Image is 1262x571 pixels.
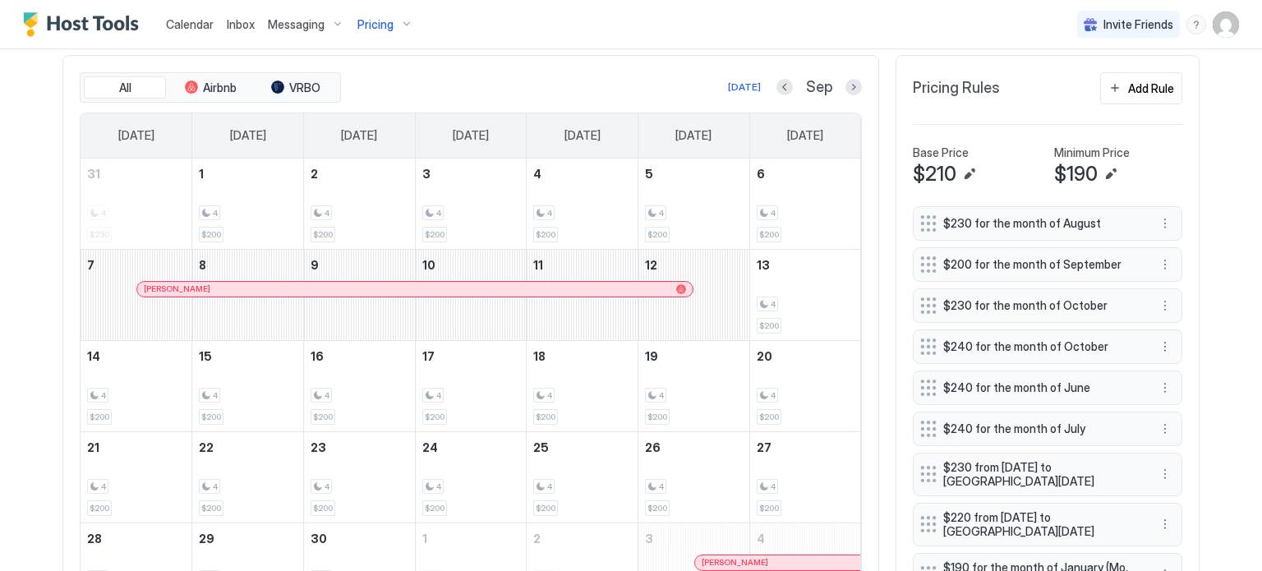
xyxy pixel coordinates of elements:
a: September 19, 2025 [638,341,749,371]
span: [DATE] [564,128,601,143]
span: 2 [311,167,318,181]
button: [DATE] [725,77,763,97]
a: Monday [214,113,283,158]
button: More options [1155,214,1175,233]
a: September 1, 2025 [192,159,303,189]
span: 4 [771,208,776,219]
td: September 24, 2025 [415,431,527,523]
button: Add Rule [1100,72,1182,104]
a: September 4, 2025 [527,159,638,189]
span: 2 [533,532,541,546]
div: menu [1155,464,1175,484]
td: September 6, 2025 [749,159,861,250]
span: 12 [645,258,657,272]
div: menu [1155,296,1175,315]
span: 4 [547,481,552,492]
a: September 3, 2025 [416,159,527,189]
span: [DATE] [118,128,154,143]
span: [DATE] [230,128,266,143]
span: [DATE] [675,128,712,143]
td: August 31, 2025 [81,159,192,250]
span: Base Price [913,145,969,160]
div: menu [1186,15,1206,35]
span: 7 [87,258,94,272]
span: $200 [536,412,555,422]
button: More options [1155,378,1175,398]
span: $190 [1054,162,1098,186]
span: 23 [311,440,326,454]
span: 4 [771,481,776,492]
button: More options [1155,296,1175,315]
a: September 9, 2025 [304,250,415,280]
span: $200 [759,503,779,513]
span: 4 [325,208,329,219]
div: menu [1155,337,1175,357]
iframe: Intercom live chat [16,515,56,555]
a: September 6, 2025 [750,159,861,189]
span: $200 [313,503,333,513]
span: 21 [87,440,99,454]
a: September 14, 2025 [81,341,191,371]
td: September 8, 2025 [192,249,304,340]
a: September 20, 2025 [750,341,861,371]
a: Thursday [548,113,617,158]
span: $230 for the month of October [943,298,1139,313]
span: 4 [213,481,218,492]
span: 17 [422,349,435,363]
span: [DATE] [453,128,489,143]
span: $240 for the month of June [943,380,1139,395]
td: September 9, 2025 [303,249,415,340]
span: $230 from [DATE] to [GEOGRAPHIC_DATA][DATE] [943,460,1139,489]
span: 14 [87,349,100,363]
a: September 5, 2025 [638,159,749,189]
span: Invite Friends [1103,17,1173,32]
span: 4 [213,390,218,401]
div: Host Tools Logo [23,12,146,37]
span: 4 [325,481,329,492]
a: September 29, 2025 [192,523,303,554]
span: Calendar [166,17,214,31]
td: September 4, 2025 [527,159,638,250]
span: 4 [659,390,664,401]
a: September 11, 2025 [527,250,638,280]
span: $200 [536,229,555,240]
span: 4 [771,390,776,401]
span: Airbnb [203,81,237,95]
td: September 5, 2025 [638,159,750,250]
a: September 23, 2025 [304,432,415,463]
span: [PERSON_NAME] [144,283,210,294]
span: 4 [436,481,441,492]
span: 25 [533,440,549,454]
span: $200 [90,412,109,422]
span: 10 [422,258,435,272]
span: 3 [645,532,653,546]
td: September 1, 2025 [192,159,304,250]
span: $200 [90,503,109,513]
span: VRBO [289,81,320,95]
td: September 27, 2025 [749,431,861,523]
span: $200 for the month of September [943,257,1139,272]
a: September 7, 2025 [81,250,191,280]
span: $200 [201,229,221,240]
a: September 18, 2025 [527,341,638,371]
td: September 23, 2025 [303,431,415,523]
span: $200 [647,503,667,513]
button: All [84,76,166,99]
td: September 22, 2025 [192,431,304,523]
span: [DATE] [341,128,377,143]
span: 24 [422,440,438,454]
span: 20 [757,349,772,363]
a: October 2, 2025 [527,523,638,554]
span: $210 [913,162,956,186]
a: Inbox [227,16,255,33]
span: 6 [757,167,765,181]
td: September 17, 2025 [415,340,527,431]
a: Tuesday [325,113,394,158]
a: September 15, 2025 [192,341,303,371]
span: $200 [536,503,555,513]
div: Add Rule [1128,80,1174,97]
a: Sunday [102,113,171,158]
a: September 17, 2025 [416,341,527,371]
button: More options [1155,464,1175,484]
span: $200 [759,229,779,240]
